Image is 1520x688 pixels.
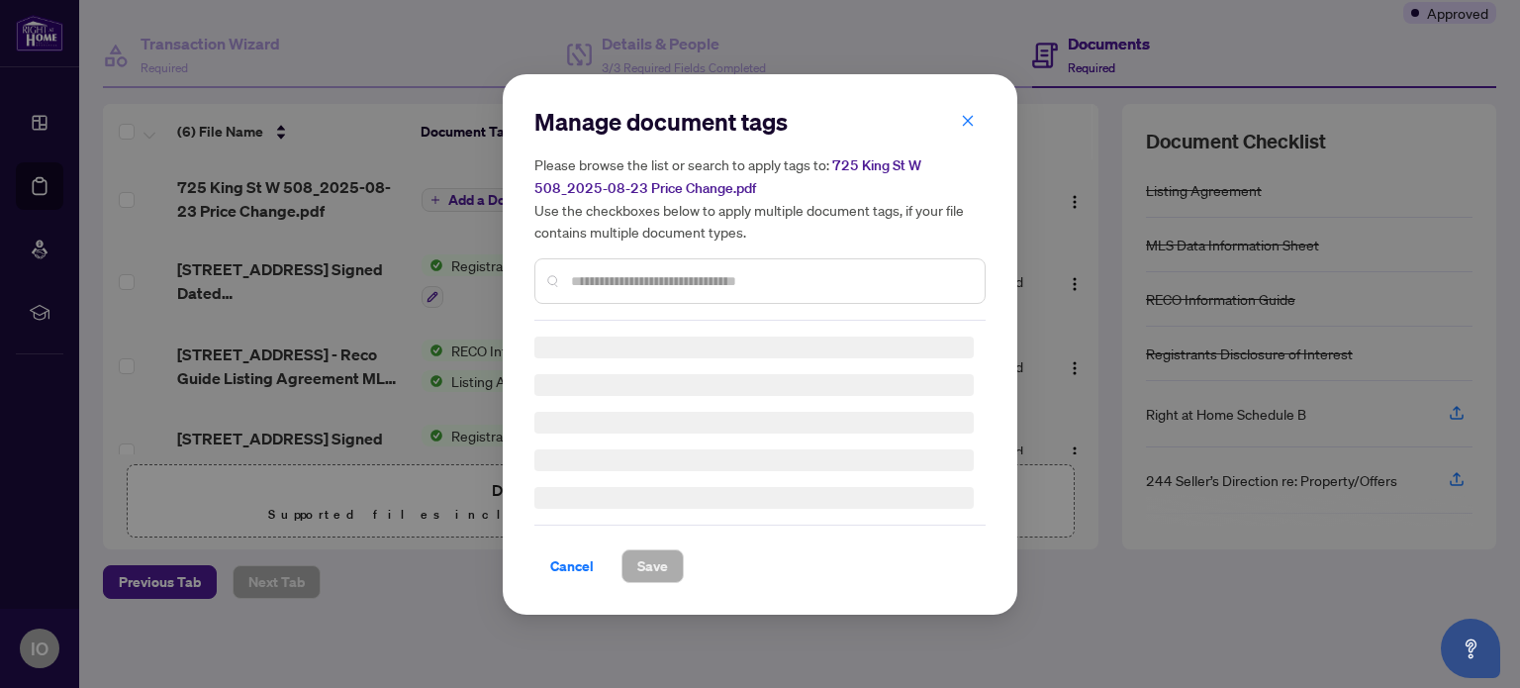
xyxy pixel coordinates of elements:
[534,156,921,197] span: 725 King St W 508_2025-08-23 Price Change.pdf
[534,549,610,583] button: Cancel
[961,113,975,127] span: close
[1441,619,1500,678] button: Open asap
[534,106,986,138] h2: Manage document tags
[621,549,684,583] button: Save
[534,153,986,243] h5: Please browse the list or search to apply tags to: Use the checkboxes below to apply multiple doc...
[550,550,594,582] span: Cancel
